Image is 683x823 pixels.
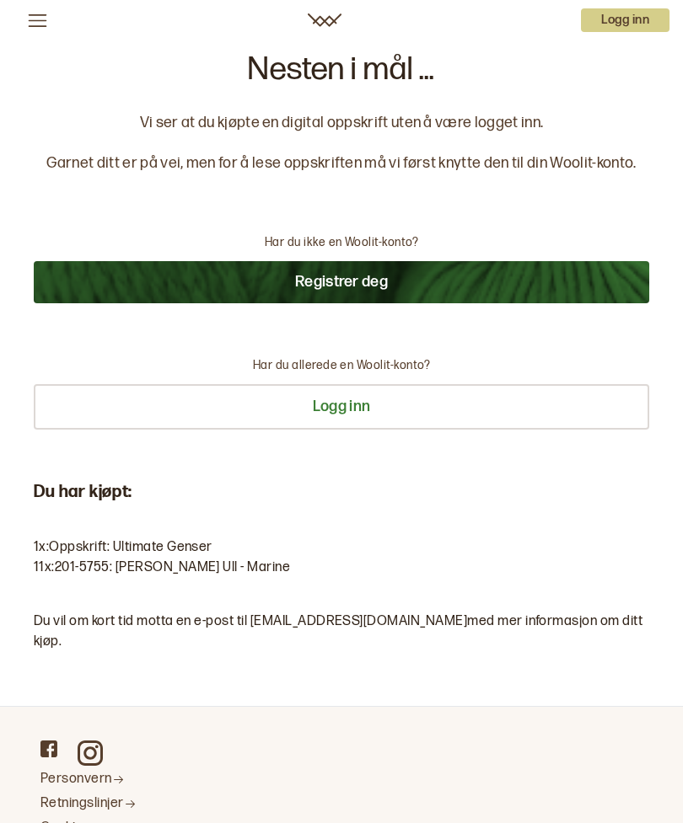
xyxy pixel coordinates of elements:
[248,54,434,86] p: Nesten i mål ...
[34,612,649,652] p: Du vil om kort tid motta en e-post til [EMAIL_ADDRESS][DOMAIN_NAME] med mer informasjon om ditt k...
[40,771,609,788] a: Personvern
[34,261,649,303] button: Registrer deg
[40,740,57,757] a: Woolit on Facebook
[581,8,670,32] button: User dropdown
[46,113,636,174] p: Vi ser at du kjøpte en digital oppskrift uten å være logget inn. Garnet ditt er på vei, men for å...
[253,357,430,374] p: Har du allerede en Woolit-konto?
[78,740,103,766] a: Woolit on Instagram
[40,795,609,813] a: Retningslinjer
[34,480,649,504] p: Du har kjøpt:
[308,13,341,27] a: Woolit
[265,234,418,251] p: Har du ikke en Woolit-konto?
[34,384,649,430] button: Logg inn
[34,537,649,558] li: 1 x: Oppskrift: Ultimate Genser
[581,8,670,32] p: Logg inn
[34,558,649,578] li: 11 x: 201-5755: [PERSON_NAME] Ull - Marine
